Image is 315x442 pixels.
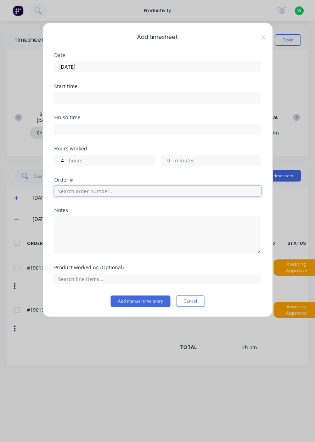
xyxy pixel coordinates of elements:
input: 0 [161,155,173,166]
button: Add manual time entry [111,295,170,307]
input: Search line items... [54,274,261,284]
div: Date [54,53,261,58]
span: Add timesheet [54,33,261,41]
button: Cancel [176,295,204,307]
input: Search order number... [54,186,261,196]
input: 0 [55,155,67,166]
div: Notes [54,208,261,213]
label: minutes [175,157,261,166]
div: Order # [54,177,261,182]
label: hours [69,157,154,166]
div: Finish time [54,115,261,120]
div: Hours worked [54,146,261,151]
div: Product worked on (Optional) [54,265,261,270]
div: Start time [54,84,261,89]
